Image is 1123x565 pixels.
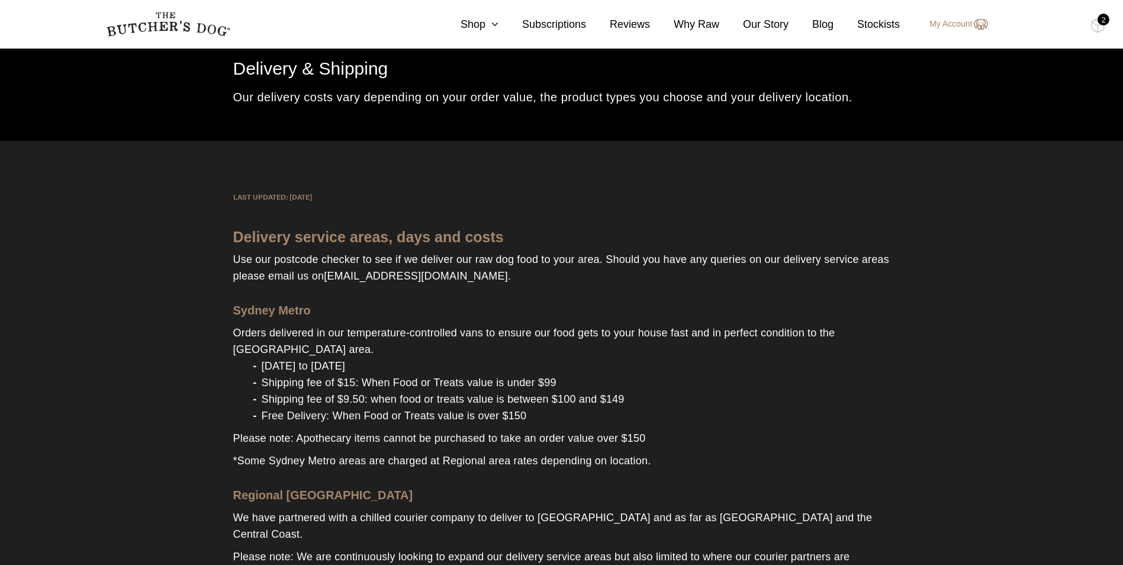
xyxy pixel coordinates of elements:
a: Subscriptions [498,17,586,33]
p: We have partnered with a chilled courier company to deliver to [GEOGRAPHIC_DATA] and as far as [G... [233,503,890,542]
p: Use our postcode checker to see if we deliver our raw dog food to your area. Should you have any ... [233,245,890,284]
p: Our delivery costs vary depending on your order value, the product types you choose and your deli... [233,89,890,105]
li: Shipping fee of $9.50: when food or treats value is between $100 and $149 [257,391,890,407]
li: [DATE] to [DATE] [257,358,890,374]
p: Regional [GEOGRAPHIC_DATA] [233,487,890,503]
p: Delivery service areas, days and costs [233,229,890,245]
a: Our Story [719,17,789,33]
p: *Some Sydney Metro areas are charged at Regional area rates depending on location. [233,447,890,469]
p: Orders delivered in our temperature-controlled vans to ensure our food gets to your house fast an... [233,319,890,358]
a: Blog [789,17,834,33]
a: [EMAIL_ADDRESS][DOMAIN_NAME] [324,270,508,282]
div: 2 [1098,14,1109,25]
img: TBD_Cart-Full.png [1090,18,1105,33]
a: Reviews [586,17,650,33]
li: Free Delivery: When Food or Treats value is over $150 [257,407,890,424]
a: Shop [437,17,498,33]
a: My Account [918,17,987,31]
h1: Delivery & Shipping [233,54,890,83]
li: Shipping fee of $15: When Food or Treats value is under $99 [257,374,890,391]
p: Please note: Apothecary items cannot be purchased to take an order value over $150 [233,424,890,447]
a: Why Raw [650,17,719,33]
p: LAST UPDATED: [DATE] [233,188,890,205]
a: Stockists [834,17,900,33]
p: Sydney Metro [233,302,890,319]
